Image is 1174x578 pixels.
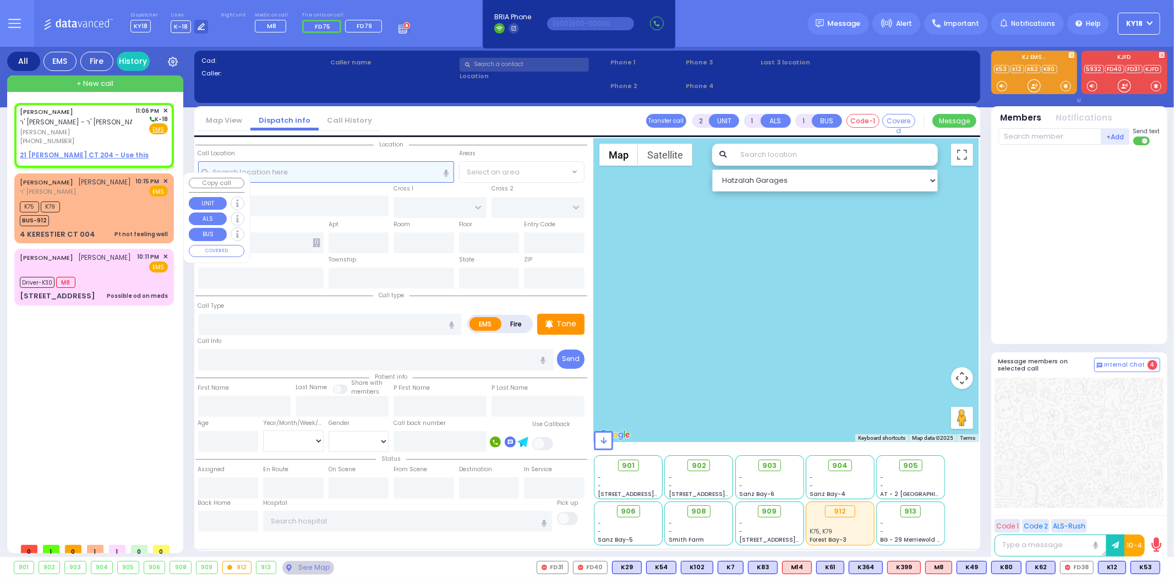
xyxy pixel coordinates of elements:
span: 1 [43,545,59,553]
label: Last Name [296,383,327,392]
div: BLS [681,561,713,574]
a: 5932 [1084,65,1104,73]
span: ✕ [163,106,168,116]
label: Pick up [557,499,578,508]
div: K29 [612,561,642,574]
button: Covered [882,114,915,128]
span: Send text [1133,127,1160,135]
div: Year/Month/Week/Day [263,419,324,428]
button: Internal Chat 4 [1094,358,1160,372]
button: Notifications [1056,112,1113,124]
button: Show street map [599,144,638,166]
img: Google [597,428,633,442]
span: Other building occupants [313,238,320,247]
label: From Scene [394,465,427,474]
span: K-18 [148,115,168,123]
div: 901 [14,561,34,574]
label: Use Callback [532,420,570,429]
span: [PERSON_NAME] [79,177,132,187]
span: - [598,519,602,527]
span: Select an area [467,167,520,178]
span: 901 [622,460,635,471]
div: 902 [39,561,60,574]
a: [PERSON_NAME] [20,107,73,116]
a: K80 [1042,65,1057,73]
label: ZIP [524,255,532,264]
div: FD38 [1060,561,1094,574]
a: Map View [198,115,250,126]
span: 10:11 PM [138,253,160,261]
span: 908 [691,506,706,517]
span: M8 [56,277,75,288]
img: red-radio-icon.svg [578,565,583,570]
span: - [739,482,742,490]
label: Call Location [198,149,236,158]
span: K-18 [171,20,191,33]
div: ALS KJ [925,561,952,574]
a: Open this area in Google Maps (opens a new window) [597,428,633,442]
label: Assigned [198,465,225,474]
span: Sanz Bay-6 [739,490,774,498]
span: - [598,482,602,490]
a: [PERSON_NAME] [20,253,73,262]
div: BLS [612,561,642,574]
div: M8 [925,561,952,574]
button: +Add [1101,128,1130,145]
span: Smith Farm [669,536,704,544]
span: Driver-K30 [20,277,54,288]
img: red-radio-icon.svg [1065,565,1071,570]
button: Code 1 [995,519,1020,533]
div: M14 [782,561,812,574]
span: K75, K79 [810,527,832,536]
span: - [739,519,742,527]
label: Cad: [201,56,327,66]
button: Map camera controls [951,367,973,389]
span: Internal Chat [1105,361,1145,369]
span: Help [1086,19,1101,29]
span: - [669,473,672,482]
span: Important [944,19,979,29]
label: Call Info [198,337,222,346]
label: Location [460,72,607,81]
label: Dispatcher [130,12,158,19]
span: BUS-912 [20,215,49,226]
div: BLS [1026,561,1056,574]
span: [STREET_ADDRESS][PERSON_NAME] [739,536,843,544]
button: ALS-Rush [1051,519,1087,533]
label: P First Name [394,384,430,392]
span: Call type [373,291,409,299]
label: En Route [263,465,288,474]
span: ר' [PERSON_NAME] [20,187,132,197]
div: BLS [748,561,778,574]
span: BG - 29 Merriewold S. [881,536,942,544]
span: [PERSON_NAME] [20,128,132,137]
div: 909 [196,561,217,574]
label: Age [198,419,209,428]
label: Fire units on call [302,12,386,19]
input: Search location here [198,161,454,182]
img: message.svg [816,19,824,28]
span: 0 [131,545,148,553]
span: 904 [832,460,848,471]
div: BLS [1098,561,1126,574]
a: FD40 [1105,65,1124,73]
span: 1 [109,545,125,553]
div: K80 [991,561,1022,574]
label: Hospital [263,499,287,508]
button: COVERED [189,245,244,257]
div: K7 [718,561,744,574]
span: EMS [149,261,168,272]
span: 1 [87,545,103,553]
span: 0 [153,545,170,553]
span: + New call [77,78,113,89]
label: Room [394,220,410,229]
button: Drag Pegman onto the map to open Street View [951,407,973,429]
span: 902 [692,460,706,471]
button: KY18 [1118,13,1160,35]
div: EMS [43,52,77,71]
div: ALS [887,561,921,574]
span: M8 [267,21,276,30]
div: BLS [849,561,883,574]
label: Medic on call [255,12,290,19]
button: Show satellite imagery [638,144,692,166]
